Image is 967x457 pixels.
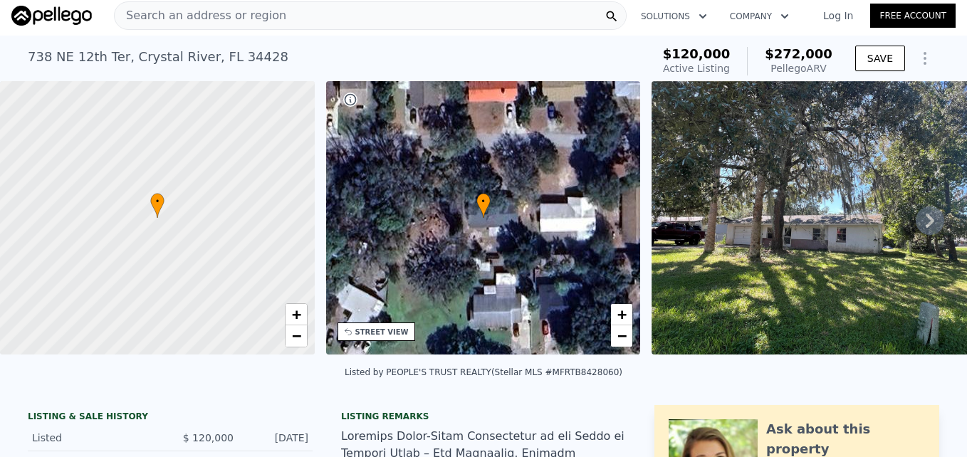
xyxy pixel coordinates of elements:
[355,327,409,337] div: STREET VIEW
[11,6,92,26] img: Pellego
[286,304,307,325] a: Zoom in
[806,9,870,23] a: Log In
[150,193,164,218] div: •
[870,4,956,28] a: Free Account
[611,325,632,347] a: Zoom out
[663,46,731,61] span: $120,000
[911,44,939,73] button: Show Options
[617,327,627,345] span: −
[765,61,832,75] div: Pellego ARV
[286,325,307,347] a: Zoom out
[28,411,313,425] div: LISTING & SALE HISTORY
[28,47,288,67] div: 738 NE 12th Ter , Crystal River , FL 34428
[663,63,730,74] span: Active Listing
[855,46,905,71] button: SAVE
[476,193,491,218] div: •
[183,432,234,443] span: $ 120,000
[476,195,491,208] span: •
[245,431,308,445] div: [DATE]
[629,4,718,29] button: Solutions
[32,431,159,445] div: Listed
[150,195,164,208] span: •
[718,4,800,29] button: Company
[617,305,627,323] span: +
[341,411,626,422] div: Listing remarks
[291,327,300,345] span: −
[115,7,286,24] span: Search an address or region
[765,46,832,61] span: $272,000
[611,304,632,325] a: Zoom in
[291,305,300,323] span: +
[345,367,622,377] div: Listed by PEOPLE'S TRUST REALTY (Stellar MLS #MFRTB8428060)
